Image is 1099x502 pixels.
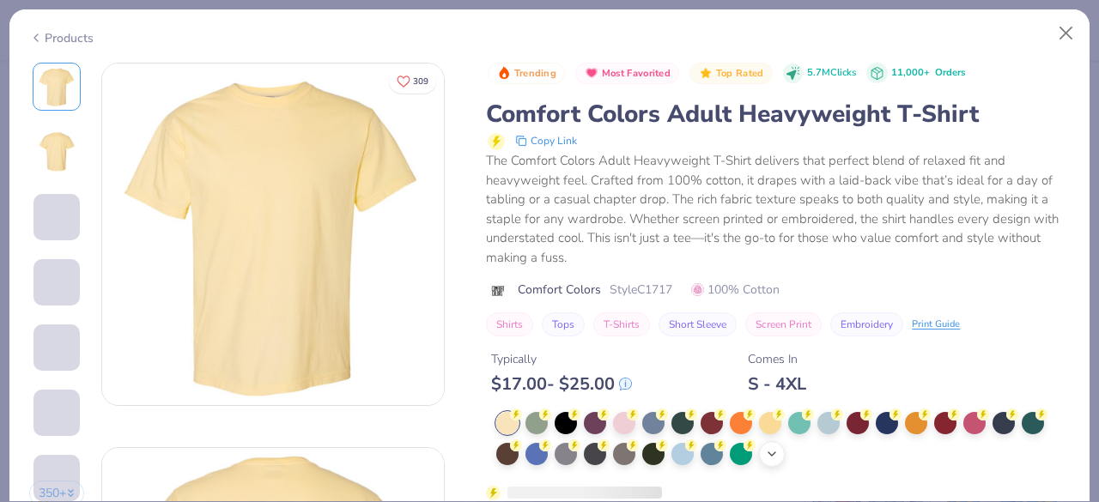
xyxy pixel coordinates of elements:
[1050,17,1083,50] button: Close
[585,66,598,80] img: Most Favorited sort
[486,284,509,298] img: brand logo
[514,69,556,78] span: Trending
[830,312,903,336] button: Embroidery
[491,350,632,368] div: Typically
[486,312,533,336] button: Shirts
[36,66,77,107] img: Front
[488,63,565,85] button: Badge Button
[691,281,780,299] span: 100% Cotton
[602,69,671,78] span: Most Favorited
[33,240,36,287] img: User generated content
[36,131,77,172] img: Back
[748,373,806,395] div: S - 4XL
[33,436,36,482] img: User generated content
[486,98,1070,130] div: Comfort Colors Adult Heavyweight T-Shirt
[716,69,764,78] span: Top Rated
[891,66,965,81] div: 11,000+
[486,151,1070,267] div: The Comfort Colors Adult Heavyweight T-Shirt delivers that perfect blend of relaxed fit and heavy...
[659,312,737,336] button: Short Sleeve
[497,66,511,80] img: Trending sort
[912,318,960,332] div: Print Guide
[575,63,679,85] button: Badge Button
[593,312,650,336] button: T-Shirts
[699,66,713,80] img: Top Rated sort
[33,371,36,417] img: User generated content
[33,305,36,352] img: User generated content
[518,281,601,299] span: Comfort Colors
[102,64,444,405] img: Front
[389,69,436,94] button: Like
[689,63,772,85] button: Badge Button
[542,312,585,336] button: Tops
[491,373,632,395] div: $ 17.00 - $ 25.00
[610,281,672,299] span: Style C1717
[745,312,822,336] button: Screen Print
[807,66,856,81] span: 5.7M Clicks
[29,29,94,47] div: Products
[413,77,428,86] span: 309
[748,350,806,368] div: Comes In
[935,66,965,79] span: Orders
[510,130,582,151] button: copy to clipboard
